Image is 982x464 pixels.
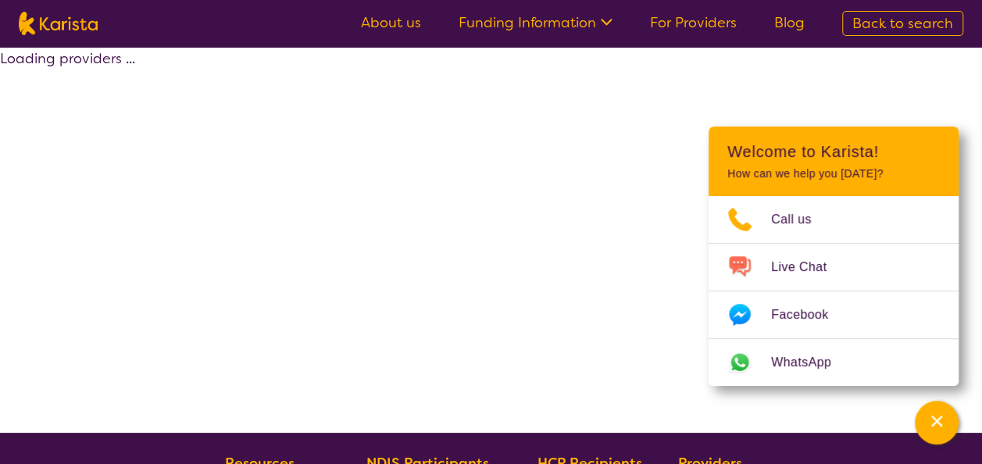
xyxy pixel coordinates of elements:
[771,351,850,374] span: WhatsApp
[774,13,805,32] a: Blog
[842,11,963,36] a: Back to search
[852,14,953,33] span: Back to search
[361,13,421,32] a: About us
[771,303,847,327] span: Facebook
[771,255,845,279] span: Live Chat
[727,142,940,161] h2: Welcome to Karista!
[915,401,959,444] button: Channel Menu
[19,12,98,35] img: Karista logo
[771,208,830,231] span: Call us
[727,167,940,180] p: How can we help you [DATE]?
[709,196,959,386] ul: Choose channel
[650,13,737,32] a: For Providers
[709,339,959,386] a: Web link opens in a new tab.
[709,127,959,386] div: Channel Menu
[459,13,612,32] a: Funding Information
